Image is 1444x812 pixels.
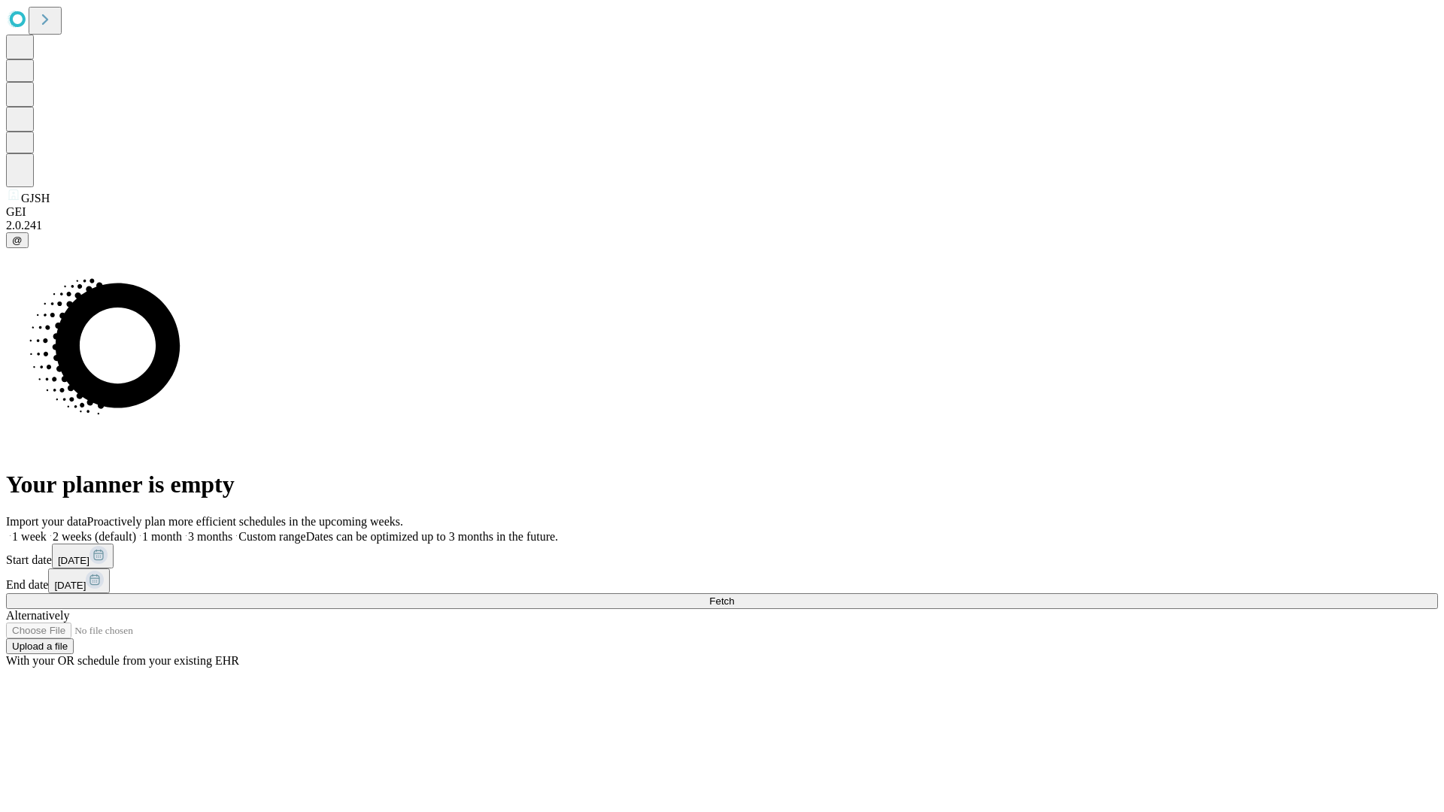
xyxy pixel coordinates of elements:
span: [DATE] [58,555,89,566]
div: GEI [6,205,1438,219]
span: 1 month [142,530,182,543]
span: @ [12,235,23,246]
span: Import your data [6,515,87,528]
div: Start date [6,544,1438,568]
span: Dates can be optimized up to 3 months in the future. [306,530,558,543]
span: Proactively plan more efficient schedules in the upcoming weeks. [87,515,403,528]
div: 2.0.241 [6,219,1438,232]
button: [DATE] [52,544,114,568]
span: 2 weeks (default) [53,530,136,543]
span: Fetch [709,595,734,607]
span: 3 months [188,530,232,543]
span: GJSH [21,192,50,205]
span: Custom range [238,530,305,543]
button: [DATE] [48,568,110,593]
span: [DATE] [54,580,86,591]
button: @ [6,232,29,248]
h1: Your planner is empty [6,471,1438,498]
span: With your OR schedule from your existing EHR [6,654,239,667]
button: Fetch [6,593,1438,609]
span: Alternatively [6,609,69,622]
button: Upload a file [6,638,74,654]
span: 1 week [12,530,47,543]
div: End date [6,568,1438,593]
